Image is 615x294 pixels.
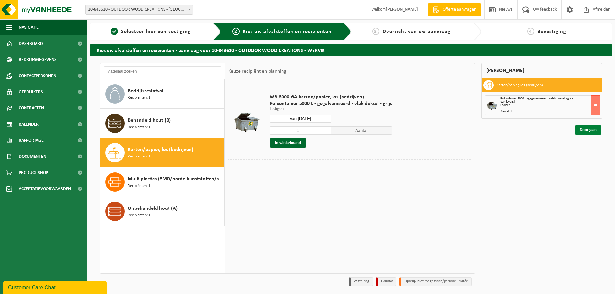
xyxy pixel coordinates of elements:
[270,100,392,107] span: Rolcontainer 5000 L - gegalvaniseerd - vlak deksel - grijs
[372,28,379,35] span: 3
[270,107,392,111] p: Ledigen
[100,138,225,167] button: Karton/papier, los (bedrijven) Recipiënten: 1
[111,28,118,35] span: 1
[497,80,543,90] h3: Karton/papier, los (bedrijven)
[399,277,472,286] li: Tijdelijk niet toegestaan/période limitée
[527,28,534,35] span: 4
[428,3,481,16] a: Offerte aanvragen
[243,29,332,34] span: Kies uw afvalstoffen en recipiënten
[575,125,601,135] a: Doorgaan
[538,29,566,34] span: Bevestiging
[100,197,225,226] button: Onbehandeld hout (A) Recipiënten: 1
[19,100,44,116] span: Contracten
[500,100,515,104] strong: Van [DATE]
[376,277,396,286] li: Holiday
[270,94,392,100] span: WB-5000-GA karton/papier, los (bedrijven)
[19,35,43,52] span: Dashboard
[128,124,150,130] span: Recipiënten: 1
[128,154,150,160] span: Recipiënten: 1
[19,116,39,132] span: Kalender
[19,148,46,165] span: Documenten
[349,277,373,286] li: Vaste dag
[19,52,56,68] span: Bedrijfsgegevens
[331,126,392,135] span: Aantal
[85,5,193,15] span: 10-843610 - OUTDOOR WOOD CREATIONS - WERVIK
[270,138,306,148] button: In winkelmand
[86,5,193,14] span: 10-843610 - OUTDOOR WOOD CREATIONS - WERVIK
[100,79,225,109] button: Bedrijfsrestafval Recipiënten: 1
[128,117,171,124] span: Behandeld hout (B)
[128,205,178,212] span: Onbehandeld hout (A)
[270,115,331,123] input: Selecteer datum
[104,66,221,76] input: Materiaal zoeken
[500,104,600,107] div: Ledigen
[90,44,612,56] h2: Kies uw afvalstoffen en recipiënten - aanvraag voor 10-843610 - OUTDOOR WOOD CREATIONS - WERVIK
[128,87,163,95] span: Bedrijfsrestafval
[128,175,223,183] span: Multi plastics (PMD/harde kunststoffen/spanbanden/EPS/folie naturel/folie gemengd)
[441,6,478,13] span: Offerte aanvragen
[225,63,290,79] div: Keuze recipiënt en planning
[100,109,225,138] button: Behandeld hout (B) Recipiënten: 1
[19,19,39,35] span: Navigatie
[128,212,150,218] span: Recipiënten: 1
[19,181,71,197] span: Acceptatievoorwaarden
[19,68,56,84] span: Contactpersonen
[3,280,108,294] iframe: chat widget
[19,132,44,148] span: Rapportage
[100,167,225,197] button: Multi plastics (PMD/harde kunststoffen/spanbanden/EPS/folie naturel/folie gemengd) Recipiënten: 1
[128,146,193,154] span: Karton/papier, los (bedrijven)
[94,28,208,35] a: 1Selecteer hier een vestiging
[500,110,600,113] div: Aantal: 1
[481,63,602,78] div: [PERSON_NAME]
[232,28,240,35] span: 2
[500,97,573,100] span: Rolcontainer 5000 L - gegalvaniseerd - vlak deksel - grijs
[121,29,191,34] span: Selecteer hier een vestiging
[19,165,48,181] span: Product Shop
[386,7,418,12] strong: [PERSON_NAME]
[128,95,150,101] span: Recipiënten: 1
[383,29,451,34] span: Overzicht van uw aanvraag
[19,84,43,100] span: Gebruikers
[128,183,150,189] span: Recipiënten: 1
